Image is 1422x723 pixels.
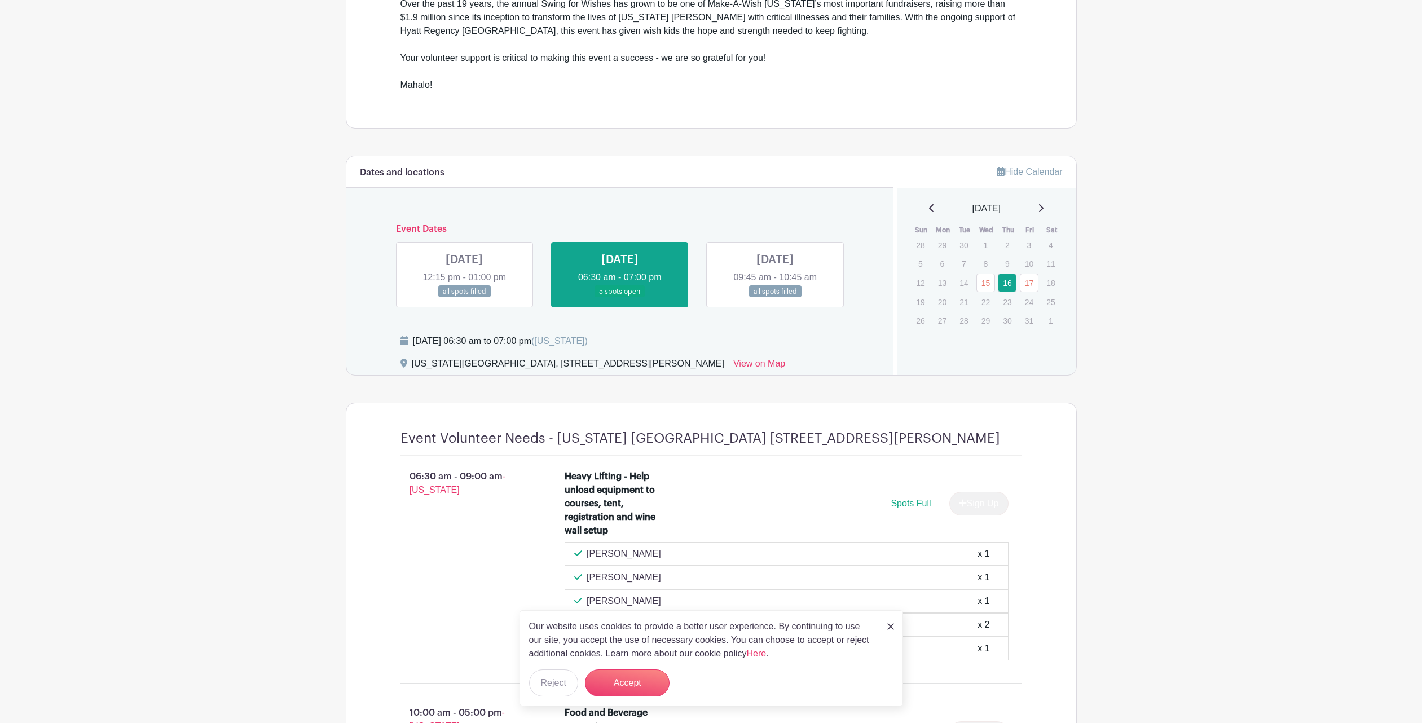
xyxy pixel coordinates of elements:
a: Here [747,649,767,658]
p: [PERSON_NAME] [587,547,661,561]
th: Thu [997,224,1019,236]
a: Hide Calendar [997,167,1062,177]
p: 4 [1041,236,1060,254]
a: 16 [998,274,1016,292]
p: 7 [954,255,973,272]
th: Tue [954,224,976,236]
p: 29 [976,312,995,329]
p: 28 [911,236,930,254]
h6: Event Dates [387,224,853,235]
th: Wed [976,224,998,236]
p: 06:30 am - 09:00 am [382,465,547,501]
th: Sun [910,224,932,236]
p: 9 [998,255,1016,272]
p: 5 [911,255,930,272]
span: ([US_STATE]) [531,336,588,346]
div: [US_STATE][GEOGRAPHIC_DATA], [STREET_ADDRESS][PERSON_NAME] [412,357,724,375]
p: 13 [933,274,952,292]
a: 15 [976,274,995,292]
h4: Event Volunteer Needs - [US_STATE] [GEOGRAPHIC_DATA] [STREET_ADDRESS][PERSON_NAME] [400,430,1000,447]
h6: Dates and locations [360,167,444,178]
p: 1 [1041,312,1060,329]
p: 29 [933,236,952,254]
button: Accept [585,669,670,696]
p: Our website uses cookies to provide a better user experience. By continuing to use our site, you ... [529,620,875,660]
p: 22 [976,293,995,311]
p: 12 [911,274,930,292]
a: 17 [1020,274,1038,292]
p: [PERSON_NAME] [587,571,661,584]
p: 31 [1020,312,1038,329]
th: Fri [1019,224,1041,236]
th: Mon [932,224,954,236]
th: Sat [1041,224,1063,236]
p: 2 [998,236,1016,254]
span: Spots Full [891,499,931,508]
span: [DATE] [972,202,1001,215]
p: 26 [911,312,930,329]
p: 6 [933,255,952,272]
p: 27 [933,312,952,329]
p: 28 [954,312,973,329]
div: x 1 [978,547,989,561]
div: x 1 [978,594,989,608]
div: [DATE] 06:30 am to 07:00 pm [413,334,588,348]
p: 21 [954,293,973,311]
div: x 2 [978,618,989,632]
p: 23 [998,293,1016,311]
p: 8 [976,255,995,272]
a: View on Map [733,357,785,375]
p: 3 [1020,236,1038,254]
p: 30 [998,312,1016,329]
p: 18 [1041,274,1060,292]
button: Reject [529,669,578,696]
p: 19 [911,293,930,311]
p: 14 [954,274,973,292]
p: 20 [933,293,952,311]
p: 24 [1020,293,1038,311]
p: [PERSON_NAME] [587,594,661,608]
div: x 1 [978,571,989,584]
p: 1 [976,236,995,254]
p: 11 [1041,255,1060,272]
div: x 1 [978,642,989,655]
p: 30 [954,236,973,254]
p: 25 [1041,293,1060,311]
img: close_button-5f87c8562297e5c2d7936805f587ecaba9071eb48480494691a3f1689db116b3.svg [887,623,894,630]
p: 10 [1020,255,1038,272]
div: Heavy Lifting - Help unload equipment to courses, tent, registration and wine wall setup [565,470,662,537]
